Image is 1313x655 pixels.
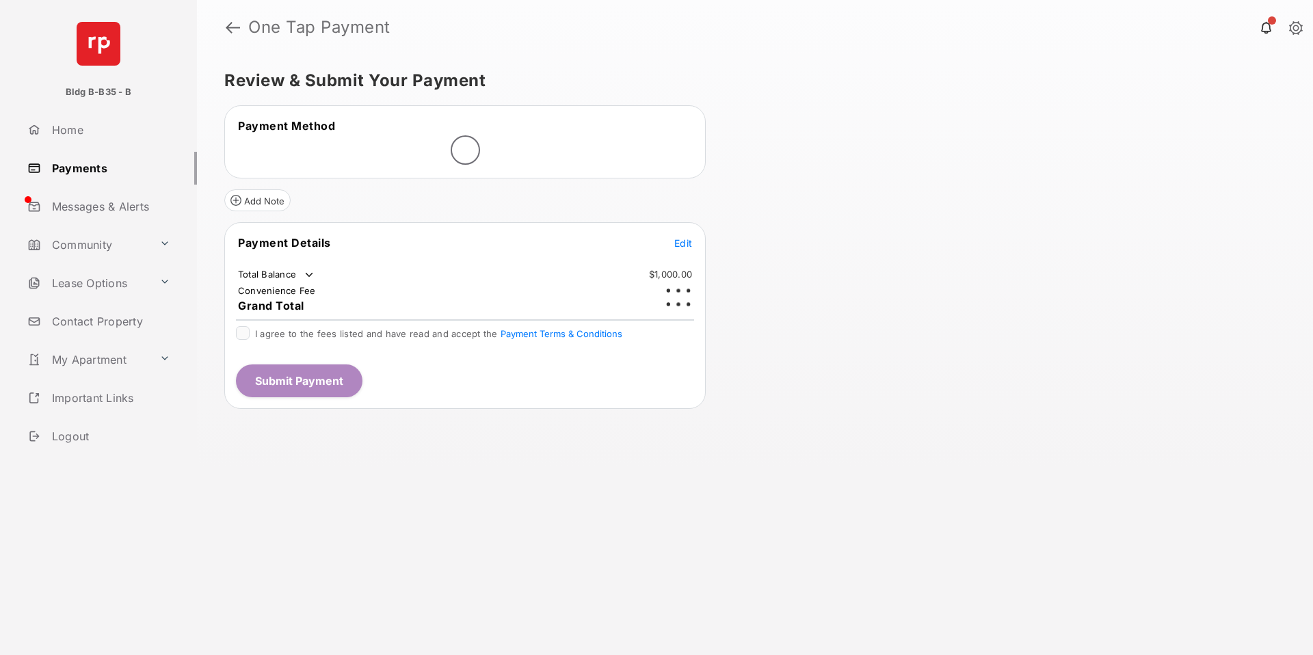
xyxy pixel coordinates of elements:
[224,72,1275,89] h5: Review & Submit Your Payment
[238,236,331,250] span: Payment Details
[224,189,291,211] button: Add Note
[674,237,692,249] span: Edit
[674,236,692,250] button: Edit
[501,328,622,339] button: I agree to the fees listed and have read and accept the
[238,299,304,312] span: Grand Total
[22,305,197,338] a: Contact Property
[22,190,197,223] a: Messages & Alerts
[22,267,154,299] a: Lease Options
[648,268,693,280] td: $1,000.00
[238,119,335,133] span: Payment Method
[66,85,131,99] p: Bldg B-B35 - B
[22,228,154,261] a: Community
[236,364,362,397] button: Submit Payment
[237,268,316,282] td: Total Balance
[77,22,120,66] img: svg+xml;base64,PHN2ZyB4bWxucz0iaHR0cDovL3d3dy53My5vcmcvMjAwMC9zdmciIHdpZHRoPSI2NCIgaGVpZ2h0PSI2NC...
[22,420,197,453] a: Logout
[22,152,197,185] a: Payments
[22,382,176,414] a: Important Links
[237,284,317,297] td: Convenience Fee
[22,113,197,146] a: Home
[255,328,622,339] span: I agree to the fees listed and have read and accept the
[248,19,390,36] strong: One Tap Payment
[22,343,154,376] a: My Apartment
